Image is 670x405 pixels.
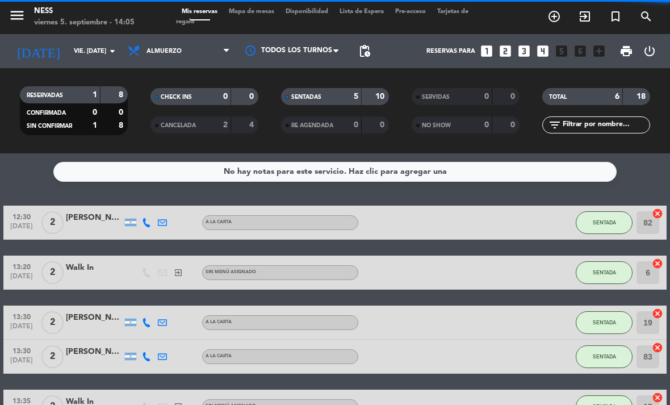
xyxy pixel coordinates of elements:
i: looks_one [479,44,494,59]
i: cancel [652,258,663,269]
span: NO SHOW [422,123,451,128]
strong: 0 [510,93,517,101]
i: search [639,10,653,23]
span: SIN CONFIRMAR [27,123,72,129]
span: [DATE] [7,223,36,236]
strong: 2 [223,121,228,129]
span: RE AGENDADA [291,123,333,128]
span: SERVIDAS [422,94,450,100]
i: cancel [652,392,663,403]
span: A LA CARTA [206,320,232,324]
i: filter_list [548,118,562,132]
strong: 0 [119,108,125,116]
strong: 4 [249,121,256,129]
span: Mapa de mesas [223,9,280,15]
span: Almuerzo [146,48,182,55]
strong: 1 [93,122,97,130]
strong: 0 [484,93,489,101]
i: [DATE] [9,39,68,64]
button: SENTADA [576,345,633,368]
i: exit_to_app [578,10,592,23]
strong: 0 [484,121,489,129]
i: turned_in_not [609,10,622,23]
span: A LA CARTA [206,220,232,224]
span: 13:30 [7,310,36,323]
i: looks_4 [535,44,550,59]
i: menu [9,7,26,24]
div: [PERSON_NAME] [66,211,123,224]
span: [DATE] [7,357,36,370]
strong: 0 [380,121,387,129]
span: Disponibilidad [280,9,334,15]
span: CONFIRMADA [27,110,66,116]
i: looks_5 [554,44,569,59]
span: pending_actions [358,44,371,58]
button: SENTADA [576,261,633,284]
span: RESERVADAS [27,93,63,98]
div: LOG OUT [638,34,661,68]
span: [DATE] [7,273,36,286]
strong: 18 [636,93,648,101]
strong: 0 [249,93,256,101]
span: SENTADA [593,319,616,325]
strong: 0 [510,121,517,129]
button: menu [9,7,26,28]
span: print [619,44,633,58]
i: add_circle_outline [547,10,561,23]
span: BUSCAR [631,7,661,26]
strong: 0 [354,121,358,129]
span: Lista de Espera [334,9,390,15]
span: TOTAL [549,94,567,100]
span: Mis reservas [176,9,223,15]
strong: 1 [93,91,97,99]
span: Sin menú asignado [206,270,256,274]
span: CANCELADA [161,123,196,128]
span: Reservas para [426,48,475,55]
span: CHECK INS [161,94,192,100]
i: cancel [652,308,663,319]
i: exit_to_app [174,268,183,277]
strong: 0 [93,108,97,116]
span: 2 [41,211,64,234]
span: Reserva especial [600,7,631,26]
div: Walk In [66,261,123,274]
strong: 8 [119,91,125,99]
i: arrow_drop_down [106,44,119,58]
i: cancel [652,342,663,353]
button: SENTADA [576,211,633,234]
i: power_settings_new [643,44,656,58]
div: viernes 5. septiembre - 14:05 [34,17,135,28]
span: 13:30 [7,344,36,357]
div: No hay notas para este servicio. Haz clic para agregar una [224,165,447,178]
span: SENTADAS [291,94,321,100]
span: 2 [41,311,64,334]
span: 2 [41,261,64,284]
i: looks_3 [517,44,531,59]
span: 12:30 [7,210,36,223]
button: SENTADA [576,311,633,334]
span: A LA CARTA [206,354,232,358]
i: looks_two [498,44,513,59]
strong: 5 [354,93,358,101]
span: Pre-acceso [390,9,432,15]
div: [PERSON_NAME] [66,311,123,324]
div: [PERSON_NAME] [66,345,123,358]
span: 13:20 [7,260,36,273]
span: [DATE] [7,323,36,336]
i: add_box [592,44,606,59]
i: looks_6 [573,44,588,59]
div: Ness [34,6,135,17]
span: 2 [41,345,64,368]
span: SENTADA [593,219,616,226]
strong: 10 [375,93,387,101]
strong: 0 [223,93,228,101]
i: cancel [652,208,663,219]
span: RESERVAR MESA [539,7,569,26]
strong: 8 [119,122,125,130]
span: SENTADA [593,353,616,360]
span: WALK IN [569,7,600,26]
strong: 6 [615,93,619,101]
span: SENTADA [593,269,616,275]
input: Filtrar por nombre... [562,119,650,131]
